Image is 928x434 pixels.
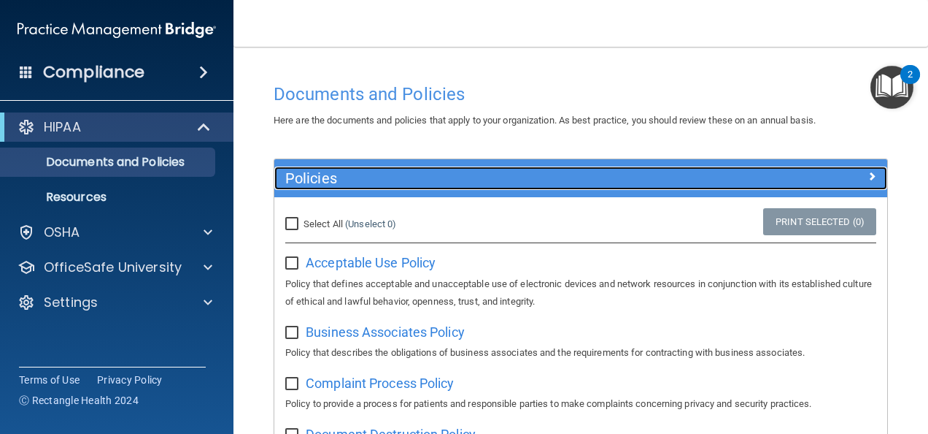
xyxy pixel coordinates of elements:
button: Open Resource Center, 2 new notifications [870,66,913,109]
span: Complaint Process Policy [306,376,454,391]
p: Policy that defines acceptable and unacceptable use of electronic devices and network resources i... [285,275,876,311]
span: Select All [303,218,343,229]
a: Terms of Use [19,373,80,387]
p: OfficeSafe University [44,259,182,276]
a: Print Selected (0) [763,208,876,235]
h4: Compliance [43,62,144,83]
span: Acceptable Use Policy [306,255,436,270]
a: OfficeSafe University [18,259,212,276]
p: Settings [44,294,98,311]
p: Documents and Policies [9,155,209,170]
a: Policies [285,167,876,190]
p: Resources [9,190,209,205]
div: 2 [908,75,913,94]
p: Policy that describes the obligations of business associates and the requirements for contracting... [285,344,876,362]
a: Settings [18,294,212,311]
h5: Policies [285,170,723,186]
input: Select All (Unselect 0) [285,218,302,230]
img: PMB logo [18,15,216,45]
span: Ⓒ Rectangle Health 2024 [19,393,139,408]
p: HIPAA [44,118,81,136]
iframe: Drift Widget Chat Controller [676,330,910,389]
a: (Unselect 0) [345,218,396,229]
a: HIPAA [18,118,212,136]
p: Policy to provide a process for patients and responsible parties to make complaints concerning pr... [285,395,876,413]
span: Business Associates Policy [306,324,465,340]
a: Privacy Policy [97,373,163,387]
p: OSHA [44,224,80,241]
span: Here are the documents and policies that apply to your organization. As best practice, you should... [274,115,816,126]
h4: Documents and Policies [274,85,888,104]
a: OSHA [18,224,212,241]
